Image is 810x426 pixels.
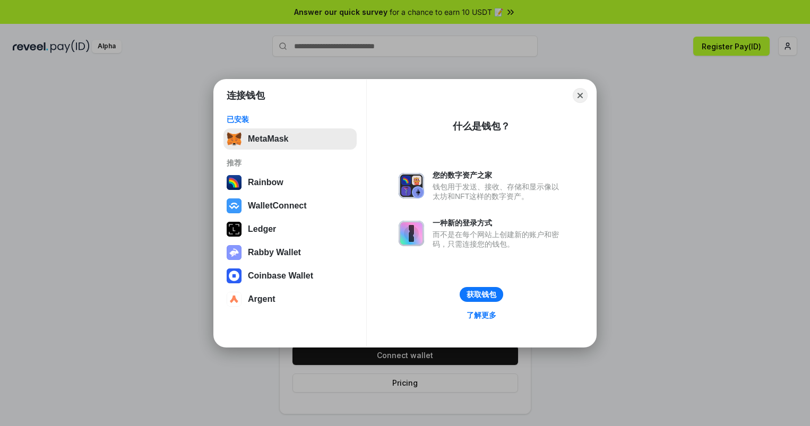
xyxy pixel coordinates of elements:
div: 已安装 [227,115,354,124]
img: svg+xml,%3Csvg%20xmlns%3D%22http%3A%2F%2Fwww.w3.org%2F2000%2Fsvg%22%20fill%3D%22none%22%20viewBox... [399,173,424,198]
button: Rainbow [223,172,357,193]
div: 了解更多 [467,310,496,320]
img: svg+xml,%3Csvg%20xmlns%3D%22http%3A%2F%2Fwww.w3.org%2F2000%2Fsvg%22%20width%3D%2228%22%20height%3... [227,222,242,237]
button: Argent [223,289,357,310]
div: WalletConnect [248,201,307,211]
div: Rainbow [248,178,283,187]
a: 了解更多 [460,308,503,322]
img: svg+xml,%3Csvg%20width%3D%22120%22%20height%3D%22120%22%20viewBox%3D%220%200%20120%20120%22%20fil... [227,175,242,190]
img: svg+xml,%3Csvg%20width%3D%2228%22%20height%3D%2228%22%20viewBox%3D%220%200%2028%2028%22%20fill%3D... [227,292,242,307]
button: Coinbase Wallet [223,265,357,286]
div: 而不是在每个网站上创建新的账户和密码，只需连接您的钱包。 [433,230,564,249]
button: 获取钱包 [460,287,503,302]
div: 获取钱包 [467,290,496,299]
div: 推荐 [227,158,354,168]
img: svg+xml,%3Csvg%20fill%3D%22none%22%20height%3D%2233%22%20viewBox%3D%220%200%2035%2033%22%20width%... [227,132,242,146]
img: svg+xml,%3Csvg%20width%3D%2228%22%20height%3D%2228%22%20viewBox%3D%220%200%2028%2028%22%20fill%3D... [227,268,242,283]
div: Rabby Wallet [248,248,301,257]
button: MetaMask [223,128,357,150]
img: svg+xml,%3Csvg%20xmlns%3D%22http%3A%2F%2Fwww.w3.org%2F2000%2Fsvg%22%20fill%3D%22none%22%20viewBox... [227,245,242,260]
div: 一种新的登录方式 [433,218,564,228]
button: Rabby Wallet [223,242,357,263]
div: MetaMask [248,134,288,144]
div: 您的数字资产之家 [433,170,564,180]
button: WalletConnect [223,195,357,216]
div: Ledger [248,224,276,234]
button: Ledger [223,219,357,240]
div: 钱包用于发送、接收、存储和显示像以太坊和NFT这样的数字资产。 [433,182,564,201]
img: svg+xml,%3Csvg%20width%3D%2228%22%20height%3D%2228%22%20viewBox%3D%220%200%2028%2028%22%20fill%3D... [227,198,242,213]
div: Coinbase Wallet [248,271,313,281]
div: Argent [248,294,275,304]
img: svg+xml,%3Csvg%20xmlns%3D%22http%3A%2F%2Fwww.w3.org%2F2000%2Fsvg%22%20fill%3D%22none%22%20viewBox... [399,221,424,246]
div: 什么是钱包？ [453,120,510,133]
h1: 连接钱包 [227,89,265,102]
button: Close [573,88,588,103]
